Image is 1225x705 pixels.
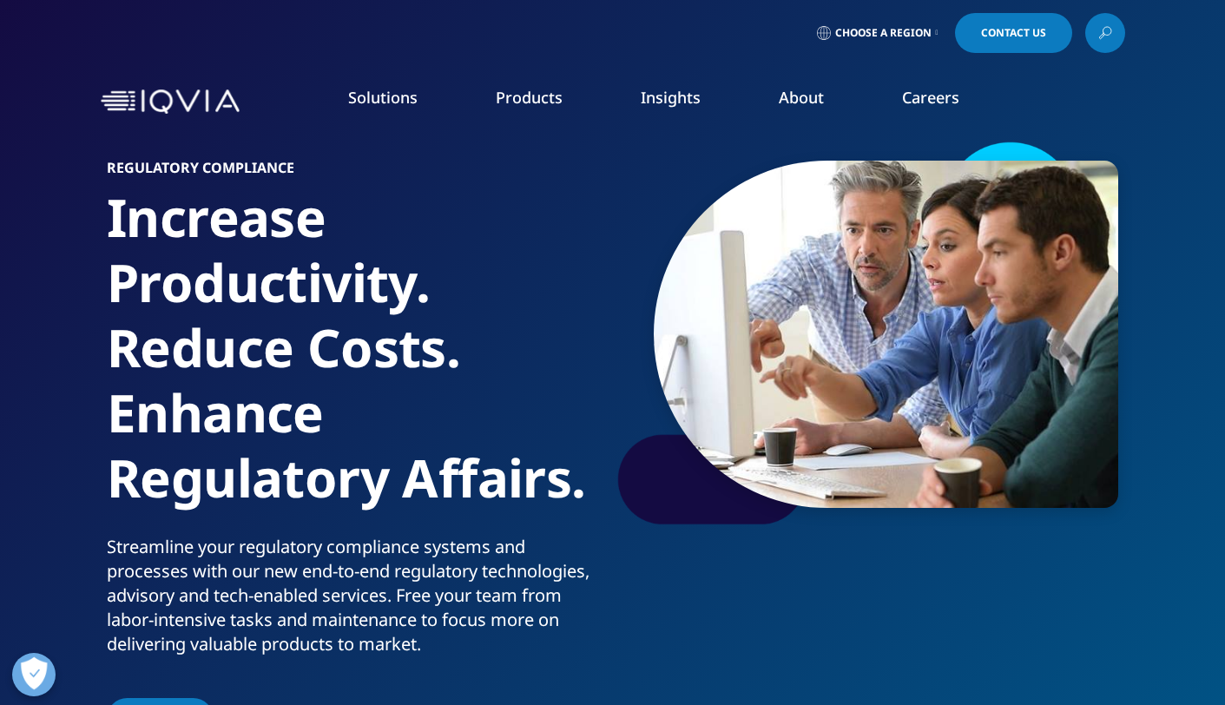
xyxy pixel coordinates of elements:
[835,26,932,40] span: Choose a Region
[348,87,418,108] a: Solutions
[981,28,1046,38] span: Contact Us
[496,87,563,108] a: Products
[641,87,701,108] a: Insights
[955,13,1072,53] a: Contact Us
[107,161,606,185] h6: Regulatory Compliance
[107,185,606,535] h1: Increase Productivity. Reduce Costs. Enhance Regulatory Affairs.
[247,61,1125,142] nav: Primary
[107,535,606,667] p: Streamline your regulatory compliance systems and processes with our new end-to-end regulatory te...
[654,161,1118,508] img: working-together-on-screenfrom-comp-videopng.jpg
[12,653,56,696] button: Open Preferences
[902,87,959,108] a: Careers
[101,89,240,115] img: IQVIA Healthcare Information Technology and Pharma Clinical Research Company
[779,87,824,108] a: About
